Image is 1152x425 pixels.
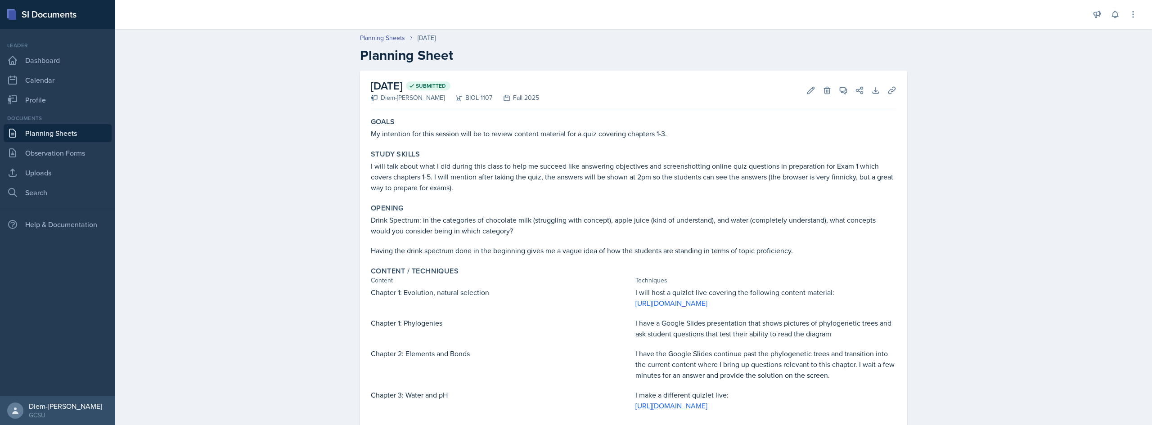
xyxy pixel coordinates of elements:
a: Planning Sheets [4,124,112,142]
label: Study Skills [371,150,420,159]
p: Chapter 1: Phylogenies [371,318,632,328]
div: [DATE] [418,33,436,43]
p: I have the Google Slides continue past the phylogenetic trees and transition into the current con... [635,348,896,380]
p: Chapter 3: Water and pH [371,389,632,400]
div: Leader [4,41,112,49]
a: [URL][DOMAIN_NAME] [635,298,707,308]
label: Goals [371,117,395,126]
p: I have a Google Slides presentation that shows pictures of phylogenetic trees and ask student que... [635,318,896,339]
p: Having the drink spectrum done in the beginning gives me a vague idea of how the students are sta... [371,245,896,256]
h2: Planning Sheet [360,47,907,63]
div: Help & Documentation [4,215,112,233]
p: My intention for this session will be to review content material for a quiz covering chapters 1-3. [371,128,896,139]
p: Drink Spectrum: in the categories of chocolate milk (struggling with concept), apple juice (kind ... [371,215,896,236]
a: Uploads [4,164,112,182]
div: Documents [4,114,112,122]
label: Content / Techniques [371,267,459,276]
a: Planning Sheets [360,33,405,43]
div: Diem-[PERSON_NAME] [371,93,445,103]
div: GCSU [29,411,102,420]
h2: [DATE] [371,78,539,94]
div: BIOL 1107 [445,93,492,103]
a: Profile [4,91,112,109]
a: Search [4,183,112,201]
div: Techniques [635,276,896,285]
label: Opening [371,204,404,213]
a: Observation Forms [4,144,112,162]
a: [URL][DOMAIN_NAME] [635,401,707,411]
p: I will host a quizlet live covering the following content material: [635,287,896,298]
a: Calendar [4,71,112,89]
p: I will talk about what I did during this class to help me succeed like answering objectives and s... [371,161,896,193]
p: I make a different quizlet live: [635,389,896,400]
p: Chapter 2: Elements and Bonds [371,348,632,359]
div: Content [371,276,632,285]
div: Diem-[PERSON_NAME] [29,402,102,411]
span: Submitted [416,82,446,89]
a: Dashboard [4,51,112,69]
p: Chapter 1: Evolution, natural selection [371,287,632,298]
div: Fall 2025 [492,93,539,103]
